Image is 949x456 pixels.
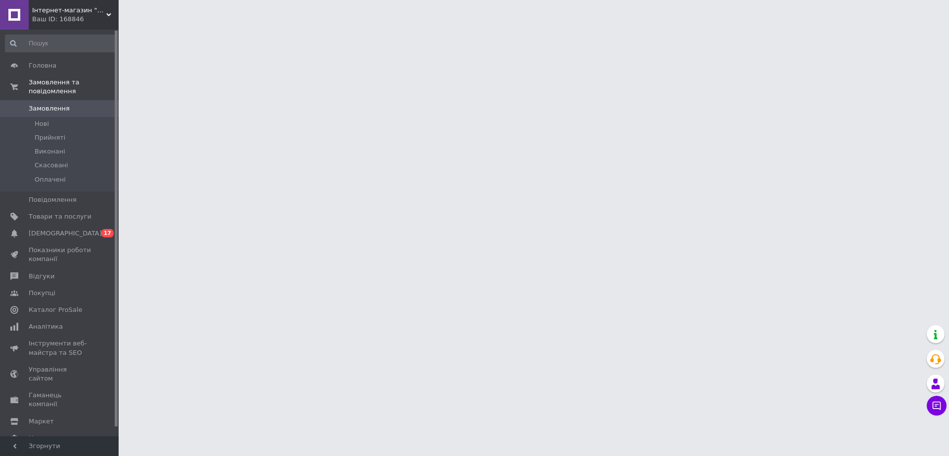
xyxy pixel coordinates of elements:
[29,272,54,281] span: Відгуки
[29,289,55,298] span: Покупці
[35,175,66,184] span: Оплачені
[29,417,54,426] span: Маркет
[29,61,56,70] span: Головна
[29,434,79,443] span: Налаштування
[927,396,947,416] button: Чат з покупцем
[29,339,91,357] span: Інструменти веб-майстра та SEO
[29,322,63,331] span: Аналітика
[29,365,91,383] span: Управління сайтом
[29,78,119,96] span: Замовлення та повідомлення
[35,119,49,128] span: Нові
[32,15,119,24] div: Ваш ID: 168846
[29,195,77,204] span: Повідомлення
[101,229,114,237] span: 17
[35,133,65,142] span: Прийняті
[5,35,117,52] input: Пошук
[32,6,106,15] span: Інтернет-магазин "Шкурка"
[29,391,91,409] span: Гаманець компанії
[35,147,65,156] span: Виконані
[29,305,82,314] span: Каталог ProSale
[29,104,70,113] span: Замовлення
[29,246,91,264] span: Показники роботи компанії
[29,229,102,238] span: [DEMOGRAPHIC_DATA]
[35,161,68,170] span: Скасовані
[29,212,91,221] span: Товари та послуги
